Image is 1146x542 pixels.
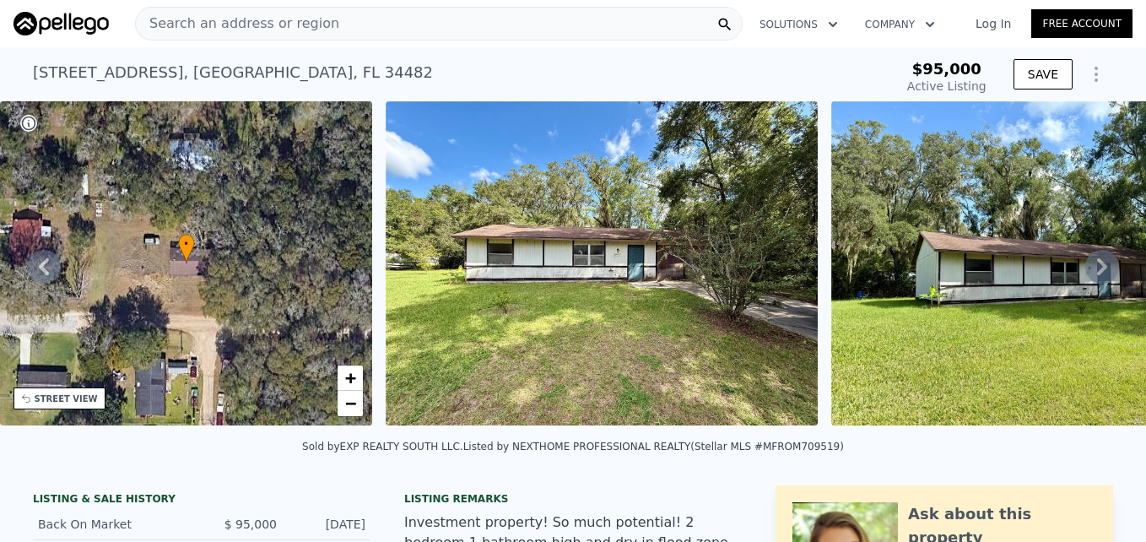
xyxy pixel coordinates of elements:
[338,366,363,391] a: Zoom in
[224,518,277,531] span: $ 95,000
[1079,57,1113,91] button: Show Options
[851,9,949,40] button: Company
[33,61,433,84] div: [STREET_ADDRESS] , [GEOGRAPHIC_DATA] , FL 34482
[907,79,987,93] span: Active Listing
[35,393,98,405] div: STREET VIEW
[912,60,981,78] span: $95,000
[33,492,370,509] div: LISTING & SALE HISTORY
[1014,59,1073,89] button: SAVE
[338,391,363,416] a: Zoom out
[14,12,109,35] img: Pellego
[746,9,851,40] button: Solutions
[404,492,742,506] div: Listing remarks
[463,441,844,453] div: Listed by NEXTHOME PROFESSIONAL REALTY (Stellar MLS #MFROM709519)
[386,101,818,425] img: Sale: 169675610 Parcel: 45453736
[302,441,463,453] div: Sold by EXP REALTY SOUTH LLC .
[290,516,365,533] div: [DATE]
[1031,9,1132,38] a: Free Account
[38,516,188,533] div: Back On Market
[178,234,195,263] div: •
[178,236,195,252] span: •
[955,15,1031,32] a: Log In
[345,367,356,388] span: +
[345,393,356,414] span: −
[136,14,339,34] span: Search an address or region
